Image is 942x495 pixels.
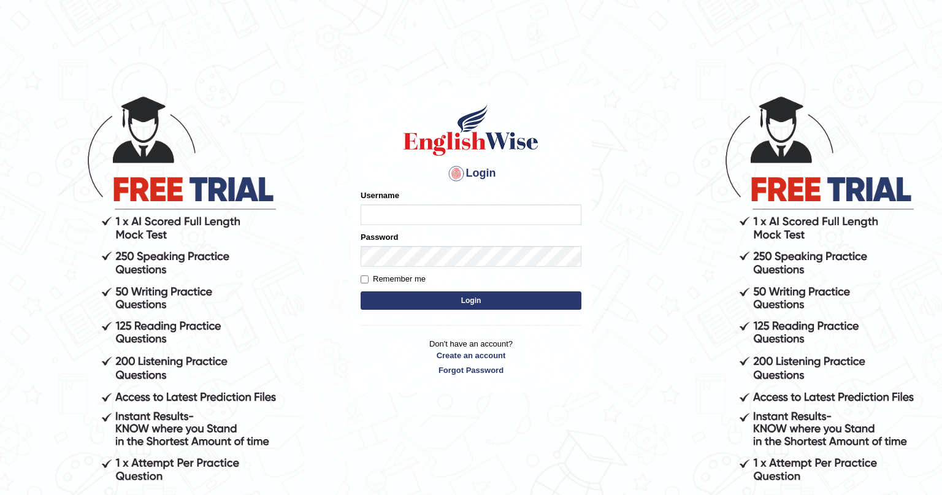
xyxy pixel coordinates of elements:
[361,338,581,376] p: Don't have an account?
[361,164,581,183] h4: Login
[361,231,398,243] label: Password
[361,350,581,361] a: Create an account
[361,364,581,376] a: Forgot Password
[361,291,581,310] button: Login
[401,102,541,158] img: Logo of English Wise sign in for intelligent practice with AI
[361,190,399,201] label: Username
[361,275,369,283] input: Remember me
[361,273,426,285] label: Remember me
